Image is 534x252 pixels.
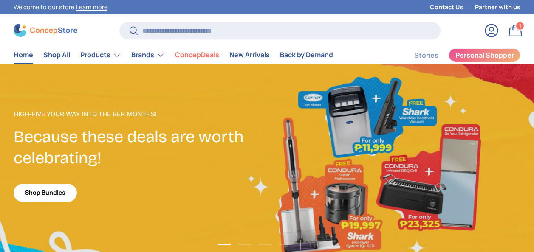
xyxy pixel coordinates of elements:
span: 1 [519,22,521,29]
summary: Brands [126,47,170,64]
a: ConcepDeals [175,47,219,63]
a: Brands [131,47,165,64]
a: Back by Demand [280,47,333,63]
a: Personal Shopper [449,48,520,62]
a: Home [14,47,33,63]
p: High-Five Your Way Into the Ber Months! [14,109,267,119]
a: Contact Us [430,3,475,12]
img: ConcepStore [14,24,77,37]
nav: Primary [14,47,333,64]
p: Welcome to our store. [14,3,107,12]
span: Personal Shopper [455,52,514,59]
a: Products [80,47,121,64]
a: Shop All [43,47,70,63]
summary: Products [75,47,126,64]
a: Learn more [76,3,107,11]
a: Shop Bundles [14,184,77,202]
a: Partner with us [475,3,520,12]
nav: Secondary [394,47,520,64]
a: New Arrivals [229,47,270,63]
h2: Because these deals are worth celebrating! [14,126,267,169]
a: Stories [414,47,438,64]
